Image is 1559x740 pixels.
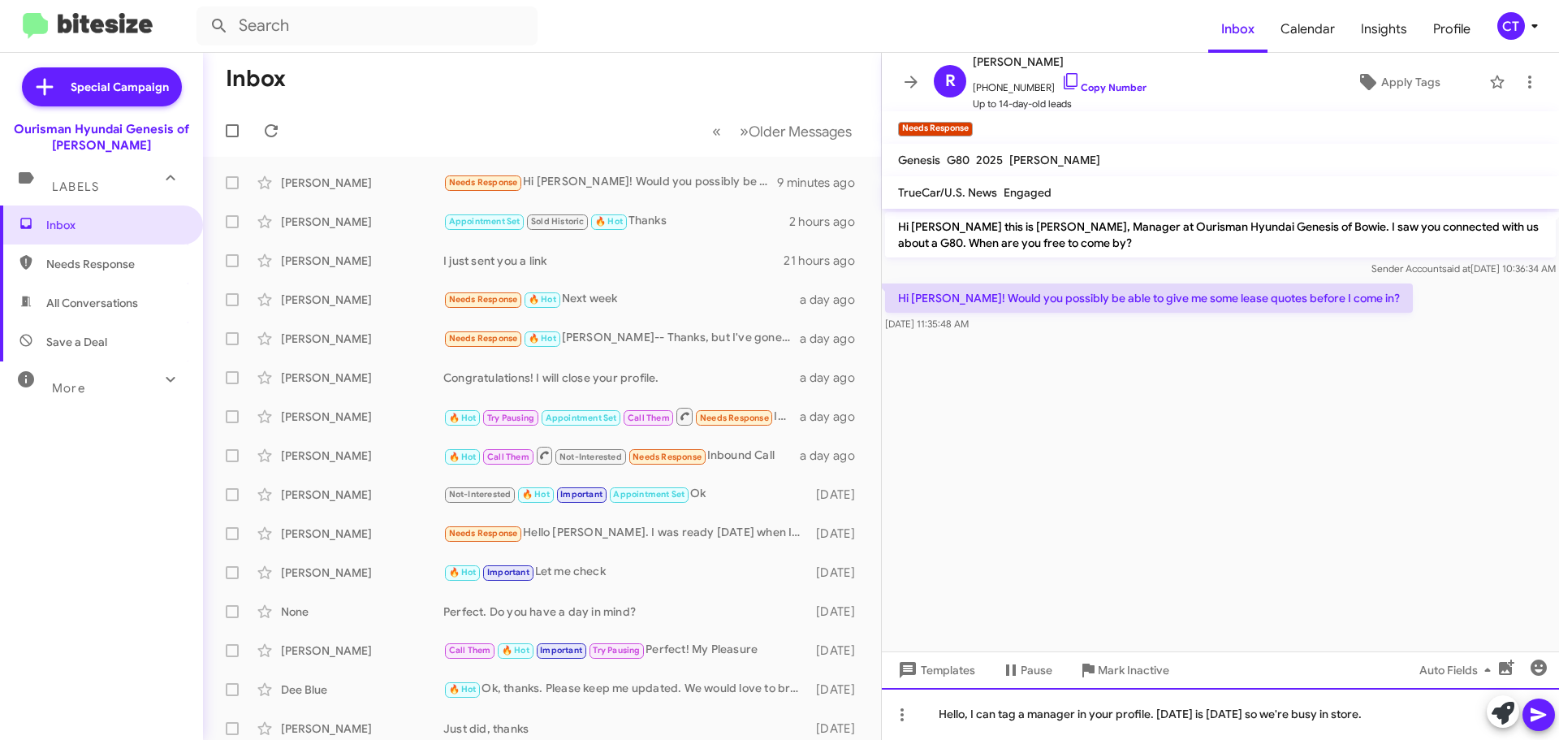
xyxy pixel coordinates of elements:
div: [PERSON_NAME] [281,487,443,503]
a: Special Campaign [22,67,182,106]
div: a day ago [800,331,868,347]
button: CT [1483,12,1541,40]
small: Needs Response [898,122,973,136]
span: Genesis [898,153,940,167]
span: Pause [1021,656,1052,685]
span: Not-Interested [449,489,512,500]
div: Ok, thanks. Please keep me updated. We would love to bring you back in. [443,680,808,699]
span: Appointment Set [613,489,684,500]
span: Save a Deal [46,334,107,350]
button: Apply Tags [1315,67,1481,97]
span: Inbox [46,217,184,233]
div: 2 hours ago [789,214,868,230]
span: said at [1442,262,1470,275]
div: [PERSON_NAME] [281,565,443,581]
span: [PERSON_NAME] [1009,153,1100,167]
div: [DATE] [808,682,868,698]
div: [PERSON_NAME] [281,214,443,230]
span: Mark Inactive [1098,656,1169,685]
div: None [281,604,443,620]
div: a day ago [800,292,868,308]
div: Dee Blue [281,682,443,698]
span: 🔥 Hot [449,684,477,695]
div: [PERSON_NAME] [281,526,443,542]
div: [DATE] [808,721,868,737]
div: [PERSON_NAME]-- Thanks, but I've gone in a different direction and leased a 2025 Audi A6 Etron. H... [443,329,800,348]
span: Templates [895,656,975,685]
span: Calendar [1267,6,1348,53]
div: [PERSON_NAME] [281,643,443,659]
div: a day ago [800,370,868,386]
div: Perfect! My Pleasure [443,641,808,660]
div: I just sent you a link [443,253,784,269]
button: Pause [988,656,1065,685]
div: a day ago [800,409,868,425]
span: Needs Response [449,528,518,539]
button: Templates [882,656,988,685]
span: Auto Fields [1419,656,1497,685]
span: Call Them [628,413,670,423]
span: Needs Response [449,333,518,344]
span: Try Pausing [487,413,534,423]
span: 2025 [976,153,1003,167]
span: 🔥 Hot [529,294,556,305]
span: Special Campaign [71,79,169,95]
span: Important [560,489,602,500]
div: Perfect. Do you have a day in mind? [443,604,808,620]
div: Hello [PERSON_NAME]. I was ready [DATE] when I called to close a deal. I knew precisely what I wa... [443,524,808,543]
input: Search [196,6,538,45]
p: Hi [PERSON_NAME]! Would you possibly be able to give me some lease quotes before I come in? [885,283,1413,313]
button: Mark Inactive [1065,656,1182,685]
span: 🔥 Hot [449,413,477,423]
span: » [740,121,749,141]
span: Engaged [1004,185,1052,200]
p: Hi [PERSON_NAME] this is [PERSON_NAME], Manager at Ourisman Hyundai Genesis of Bowie. I saw you c... [885,212,1556,257]
h1: Inbox [226,66,286,92]
span: Sender Account [DATE] 10:36:34 AM [1371,262,1556,275]
span: [PERSON_NAME] [973,52,1147,71]
div: a day ago [800,448,868,464]
nav: Page navigation example [703,115,862,148]
div: Congratulations! I will close your profile. [443,370,800,386]
span: Important [487,567,529,578]
span: Needs Response [449,294,518,305]
button: Next [730,115,862,148]
span: Labels [52,180,99,194]
div: [PERSON_NAME] [281,175,443,191]
div: [DATE] [808,487,868,503]
div: [PERSON_NAME] [281,292,443,308]
span: Important [540,645,582,656]
span: Appointment Set [546,413,617,423]
span: Insights [1348,6,1420,53]
div: Hi [PERSON_NAME]! Would you possibly be able to give me some lease quotes before I come in? [443,173,777,192]
span: Apply Tags [1381,67,1440,97]
div: 9 minutes ago [777,175,868,191]
div: Ok [443,485,808,504]
a: Copy Number [1061,81,1147,93]
div: [DATE] [808,565,868,581]
span: Sold Historic [531,216,585,227]
span: [DATE] 11:35:48 AM [885,318,969,330]
span: Needs Response [700,413,769,423]
span: Inbox [1208,6,1267,53]
span: [PHONE_NUMBER] [973,71,1147,96]
div: Inbound Call [443,406,800,426]
span: R [945,68,956,94]
span: Not-Interested [559,452,622,462]
div: [PERSON_NAME] [281,253,443,269]
span: 🔥 Hot [449,452,477,462]
span: 🔥 Hot [502,645,529,656]
span: Needs Response [46,256,184,272]
div: Hello, I can tag a manager in your profile. [DATE] is [DATE] so we're busy in store. [882,688,1559,740]
div: [DATE] [808,643,868,659]
span: Appointment Set [449,216,520,227]
div: Thanks [443,212,789,231]
span: 🔥 Hot [522,489,550,500]
span: Try Pausing [593,645,640,656]
span: Up to 14-day-old leads [973,96,1147,112]
button: Auto Fields [1406,656,1510,685]
span: « [712,121,721,141]
span: All Conversations [46,295,138,311]
div: [DATE] [808,526,868,542]
span: 🔥 Hot [529,333,556,344]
